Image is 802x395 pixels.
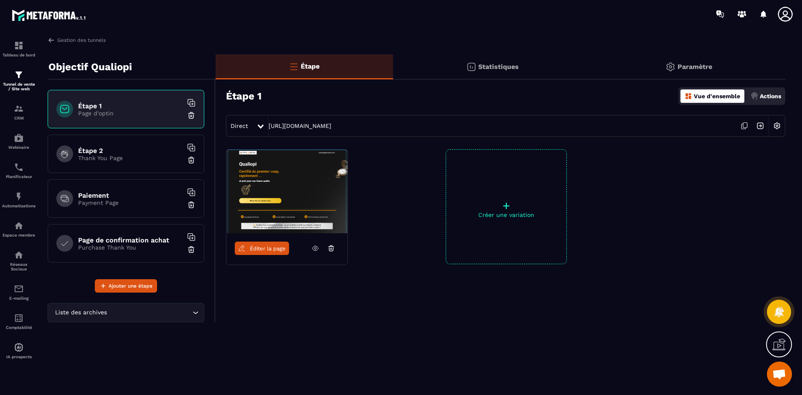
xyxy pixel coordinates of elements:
[78,147,183,155] h6: Étape 2
[752,118,768,134] img: arrow-next.bcc2205e.svg
[2,156,36,185] a: schedulerschedulerPlanificateur
[14,133,24,143] img: automations
[48,303,204,322] div: Search for option
[78,244,183,251] p: Purchase Thank You
[2,204,36,208] p: Automatisations
[301,62,320,70] p: Étape
[2,278,36,307] a: emailemailE-mailing
[2,214,36,244] a: automationsautomationsEspace membre
[2,97,36,127] a: formationformationCRM
[269,122,331,129] a: [URL][DOMAIN_NAME]
[2,244,36,278] a: social-networksocial-networkRéseaux Sociaux
[2,233,36,237] p: Espace membre
[53,308,109,317] span: Liste des archives
[2,127,36,156] a: automationsautomationsWebinaire
[14,41,24,51] img: formation
[14,221,24,231] img: automations
[187,245,195,254] img: trash
[2,307,36,336] a: accountantaccountantComptabilité
[2,53,36,57] p: Tableau de bord
[2,174,36,179] p: Planificateur
[665,62,675,72] img: setting-gr.5f69749f.svg
[226,150,348,233] img: image
[2,64,36,97] a: formationformationTunnel de vente / Site web
[14,284,24,294] img: email
[14,342,24,352] img: automations
[78,236,183,244] h6: Page de confirmation achat
[446,200,566,212] p: +
[231,122,248,129] span: Direct
[78,102,183,110] h6: Étape 1
[2,354,36,359] p: IA prospects
[2,185,36,214] a: automationsautomationsAutomatisations
[250,245,286,252] span: Éditer la page
[478,63,519,71] p: Statistiques
[767,362,792,387] a: Ouvrir le chat
[466,62,476,72] img: stats.20deebd0.svg
[226,90,261,102] h3: Étape 1
[12,8,87,23] img: logo
[769,118,785,134] img: setting-w.858f3a88.svg
[2,296,36,301] p: E-mailing
[48,36,106,44] a: Gestion des tunnels
[694,93,740,99] p: Vue d'ensemble
[78,191,183,199] h6: Paiement
[446,212,566,218] p: Créer une variation
[2,82,36,91] p: Tunnel de vente / Site web
[109,282,152,290] span: Ajouter une étape
[14,191,24,201] img: automations
[78,155,183,161] p: Thank You Page
[289,61,299,71] img: bars-o.4a397970.svg
[760,93,781,99] p: Actions
[2,145,36,150] p: Webinaire
[14,162,24,172] img: scheduler
[2,116,36,120] p: CRM
[14,313,24,323] img: accountant
[187,201,195,209] img: trash
[2,325,36,330] p: Comptabilité
[14,104,24,114] img: formation
[14,250,24,260] img: social-network
[678,63,712,71] p: Paramètre
[187,111,195,120] img: trash
[2,34,36,64] a: formationformationTableau de bord
[685,92,692,100] img: dashboard-orange.40269519.svg
[95,279,157,293] button: Ajouter une étape
[14,70,24,80] img: formation
[235,242,289,255] a: Éditer la page
[109,308,190,317] input: Search for option
[48,36,55,44] img: arrow
[751,92,758,100] img: actions.d6e523a2.png
[2,262,36,271] p: Réseaux Sociaux
[78,110,183,117] p: Page d'optin
[48,59,132,75] p: Objectif Qualiopi
[187,156,195,164] img: trash
[78,199,183,206] p: Payment Page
